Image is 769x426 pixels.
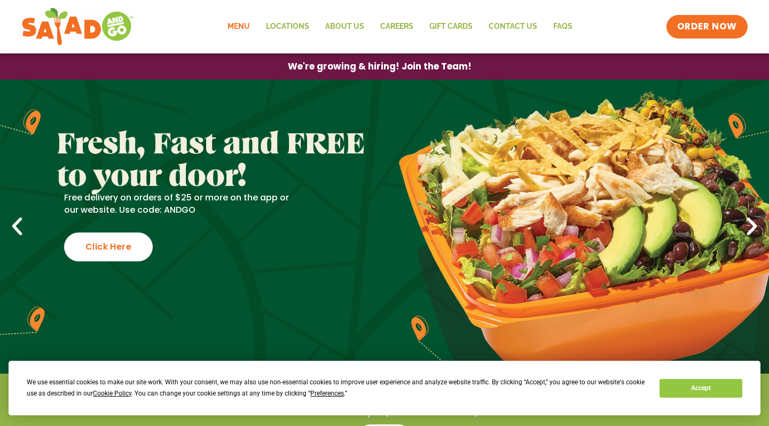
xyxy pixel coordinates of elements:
[27,377,647,399] div: We use essential cookies to make our site work. With your consent, we may also use non-essential ...
[64,192,297,216] p: Free delivery on orders of $25 or more on the app or our website. Use code: ANDGO
[21,5,134,48] img: new-SAG-logo-768×292
[288,62,472,71] span: We're growing & hiring! Join the Team!
[64,233,153,261] div: Click Here
[660,379,742,398] button: Accept
[219,14,258,39] a: Menu
[219,14,580,39] nav: Menu
[372,14,421,39] a: Careers
[317,14,372,39] a: About Us
[545,14,580,39] a: FAQs
[740,215,764,238] div: Next slide
[258,14,317,39] a: Locations
[481,14,545,39] a: Contact Us
[5,215,29,238] div: Previous slide
[93,390,131,397] span: Cookie Policy
[9,361,760,415] div: Cookie Consent Prompt
[310,390,344,397] span: Preferences
[421,14,481,39] a: GIFT CARDS
[272,54,488,79] a: We're growing & hiring! Join the Team!
[677,20,737,33] span: ORDER NOW
[666,15,748,38] a: ORDER NOW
